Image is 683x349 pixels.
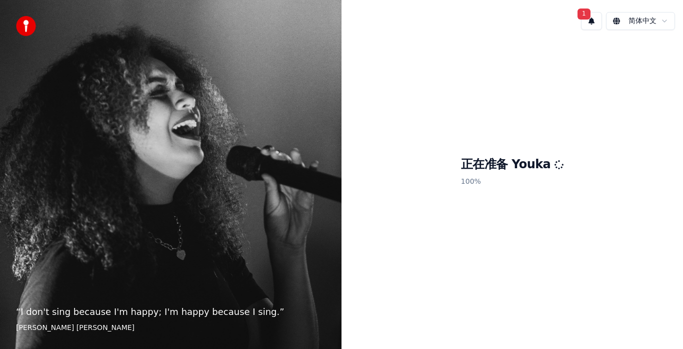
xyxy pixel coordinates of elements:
[461,173,563,191] p: 100 %
[577,9,590,20] span: 1
[581,12,602,30] button: 1
[16,323,325,333] footer: [PERSON_NAME] [PERSON_NAME]
[16,305,325,319] p: “ I don't sing because I'm happy; I'm happy because I sing. ”
[16,16,36,36] img: youka
[461,157,563,173] h1: 正在准备 Youka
